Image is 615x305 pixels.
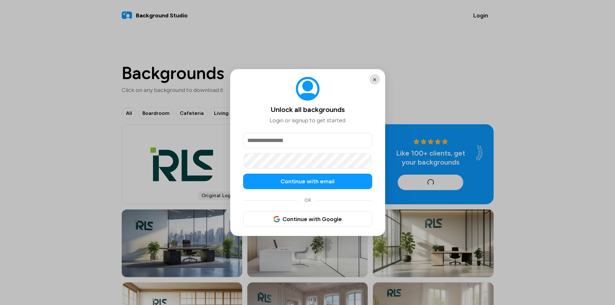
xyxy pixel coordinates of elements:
span: Continue with email [281,177,334,186]
span: OR [304,197,311,204]
button: Continue with email [243,174,372,189]
button: Close [370,74,380,85]
button: GoogleContinue with Google [243,211,372,227]
p: Login or signup to get started [270,116,345,125]
h2: Unlock all backgrounds [271,106,345,114]
img: Google [273,216,280,222]
span: Continue with Google [273,215,342,224]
